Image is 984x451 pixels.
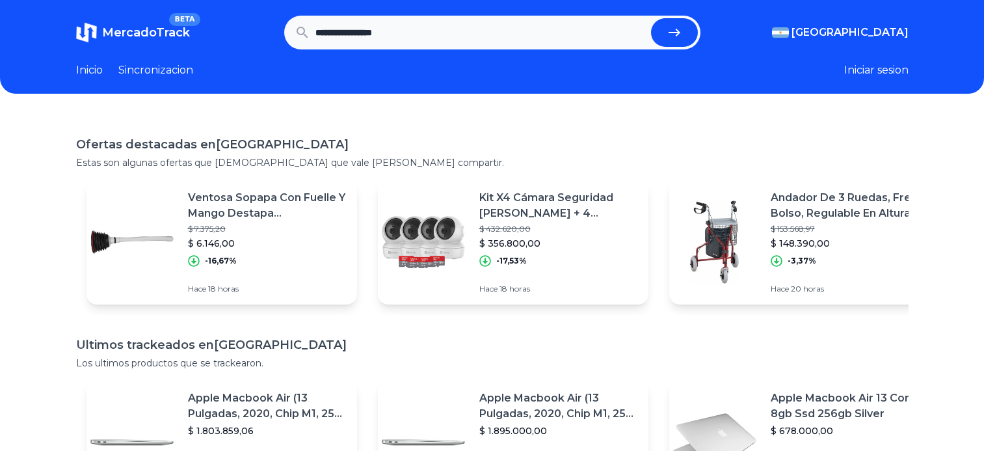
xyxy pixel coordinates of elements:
[788,256,816,266] p: -3,37%
[76,22,97,43] img: MercadoTrack
[496,256,527,266] p: -17,53%
[188,390,347,422] p: Apple Macbook Air (13 Pulgadas, 2020, Chip M1, 256 Gb De Ssd, 8 Gb De Ram) - Plata
[76,62,103,78] a: Inicio
[188,190,347,221] p: Ventosa Sopapa Con Fuelle Y Mango Destapa [PERSON_NAME] Inodoro Pack2
[772,27,789,38] img: Argentina
[378,197,469,288] img: Featured image
[479,237,638,250] p: $ 356.800,00
[844,62,909,78] button: Iniciar sesion
[102,25,190,40] span: MercadoTrack
[169,13,200,26] span: BETA
[771,390,929,422] p: Apple Macbook Air 13 Core I5 8gb Ssd 256gb Silver
[86,197,178,288] img: Featured image
[118,62,193,78] a: Sincronizacion
[479,284,638,294] p: Hace 18 horas
[771,190,929,221] p: Andador De 3 Ruedas, Freno, Bolso, Regulable En Altura
[771,284,929,294] p: Hace 20 horas
[479,390,638,422] p: Apple Macbook Air (13 Pulgadas, 2020, Chip M1, 256 Gb De Ssd, 8 Gb De Ram) - Plata
[771,237,929,250] p: $ 148.390,00
[76,336,909,354] h1: Ultimos trackeados en [GEOGRAPHIC_DATA]
[771,424,929,437] p: $ 678.000,00
[479,424,638,437] p: $ 1.895.000,00
[479,224,638,234] p: $ 432.620,00
[669,197,760,288] img: Featured image
[76,357,909,370] p: Los ultimos productos que se trackearon.
[76,22,190,43] a: MercadoTrackBETA
[188,424,347,437] p: $ 1.803.859,06
[76,135,909,154] h1: Ofertas destacadas en [GEOGRAPHIC_DATA]
[205,256,237,266] p: -16,67%
[188,224,347,234] p: $ 7.375,20
[791,25,909,40] span: [GEOGRAPHIC_DATA]
[669,180,940,305] a: Featured imageAndador De 3 Ruedas, Freno, Bolso, Regulable En Altura$ 153.568,97$ 148.390,00-3,37...
[378,180,648,305] a: Featured imageKit X4 Cámara Seguridad [PERSON_NAME] + 4 Memorias Sd 128gb$ 432.620,00$ 356.800,00...
[772,25,909,40] button: [GEOGRAPHIC_DATA]
[76,156,909,169] p: Estas son algunas ofertas que [DEMOGRAPHIC_DATA] que vale [PERSON_NAME] compartir.
[479,190,638,221] p: Kit X4 Cámara Seguridad [PERSON_NAME] + 4 Memorias Sd 128gb
[86,180,357,305] a: Featured imageVentosa Sopapa Con Fuelle Y Mango Destapa [PERSON_NAME] Inodoro Pack2$ 7.375,20$ 6....
[188,284,347,294] p: Hace 18 horas
[188,237,347,250] p: $ 6.146,00
[771,224,929,234] p: $ 153.568,97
